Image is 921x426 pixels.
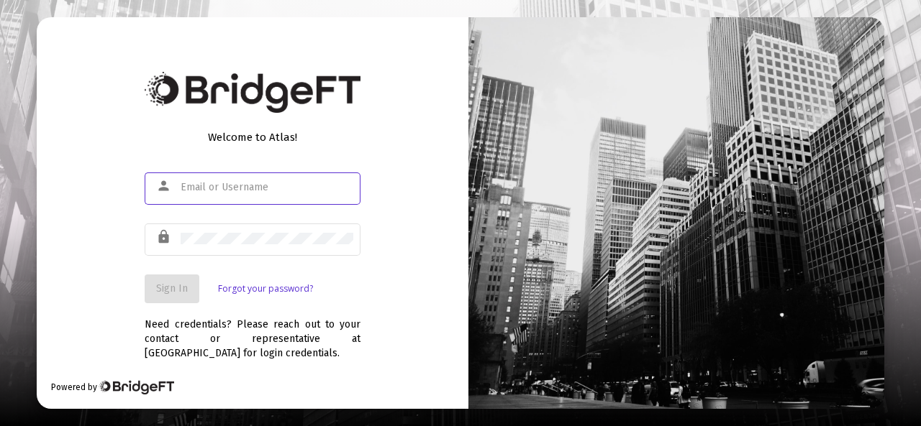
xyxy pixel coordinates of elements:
span: Sign In [156,282,188,295]
input: Email or Username [181,182,353,193]
a: Forgot your password? [218,282,313,296]
div: Welcome to Atlas! [145,130,360,144]
mat-icon: person [156,177,173,195]
div: Need credentials? Please reach out to your contact or representative at [GEOGRAPHIC_DATA] for log... [145,303,360,361]
img: Bridge Financial Technology Logo [145,72,360,113]
div: Powered by [51,380,174,394]
mat-icon: lock [156,228,173,246]
button: Sign In [145,274,199,303]
img: Bridge Financial Technology Logo [99,380,174,394]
